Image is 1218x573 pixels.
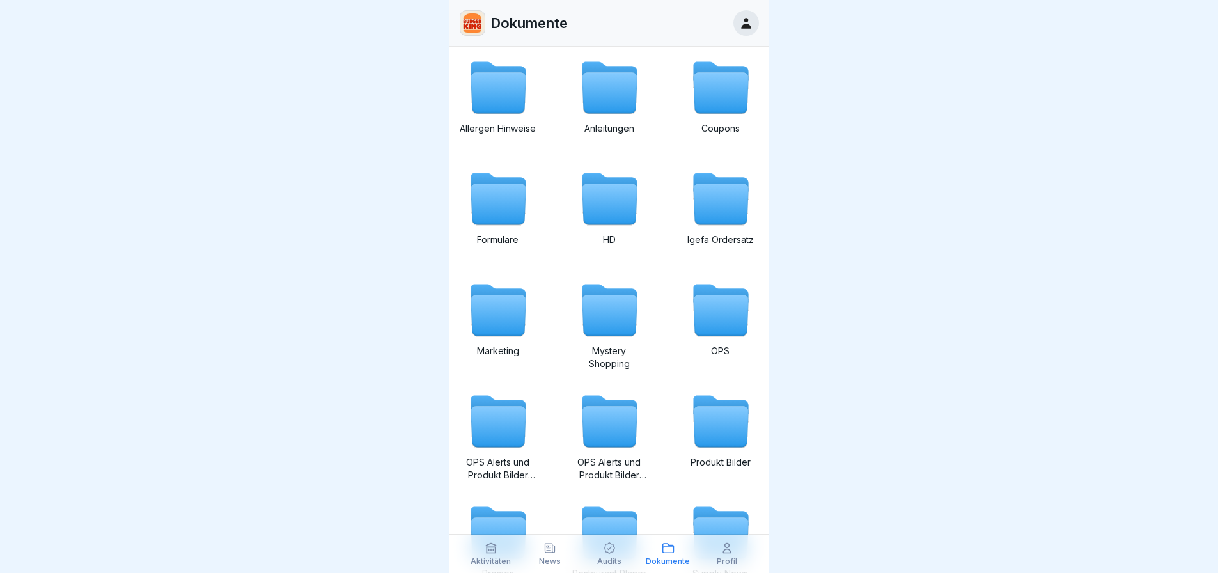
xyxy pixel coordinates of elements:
img: w2f18lwxr3adf3talrpwf6id.png [460,11,485,35]
a: Produkt Bilder [682,391,759,482]
a: HD [571,168,648,259]
p: Allergen Hinweise [460,122,536,135]
a: Marketing [460,279,536,370]
p: Anleitungen [571,122,648,135]
p: Marketing [460,345,536,357]
p: Audits [597,557,621,566]
a: Allergen Hinweise [460,57,536,148]
p: Aktivitäten [471,557,511,566]
a: Anleitungen [571,57,648,148]
p: Coupons [682,122,759,135]
p: HD [571,233,648,246]
p: OPS Alerts und Produkt Bilder Standard [571,456,648,482]
p: Formulare [460,233,536,246]
a: Mystery Shopping [571,279,648,370]
p: Dokumente [646,557,690,566]
p: Produkt Bilder [682,456,759,469]
p: Profil [717,557,737,566]
p: News [539,557,561,566]
p: Dokumente [490,15,568,31]
a: OPS [682,279,759,370]
a: Formulare [460,168,536,259]
a: Coupons [682,57,759,148]
a: OPS Alerts und Produkt Bilder Promo [460,391,536,482]
p: Igefa Ordersatz [682,233,759,246]
p: OPS Alerts und Produkt Bilder Promo [460,456,536,482]
p: Mystery Shopping [571,345,648,370]
a: Igefa Ordersatz [682,168,759,259]
a: OPS Alerts und Produkt Bilder Standard [571,391,648,482]
p: OPS [682,345,759,357]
